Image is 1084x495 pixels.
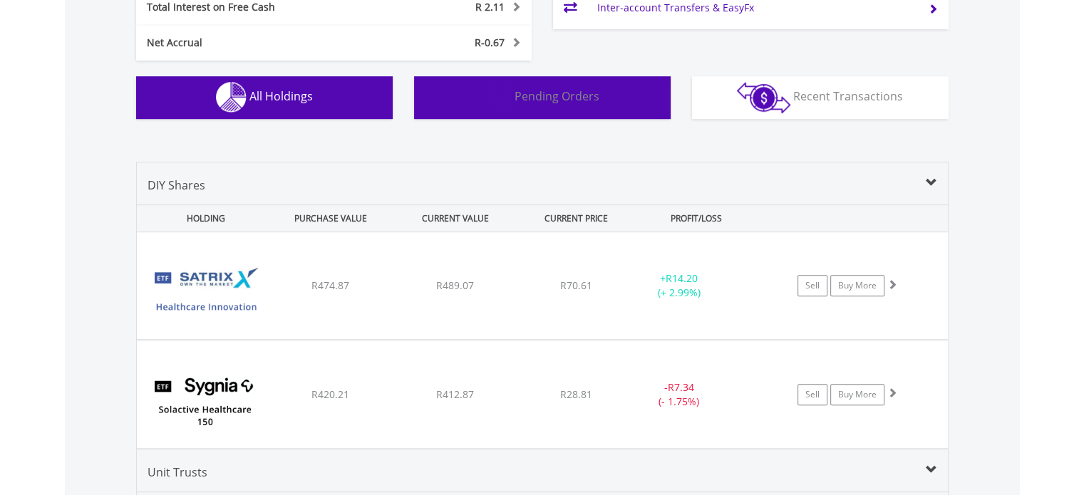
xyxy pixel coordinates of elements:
[136,36,367,50] div: Net Accrual
[148,464,207,480] span: Unit Trusts
[636,205,758,231] div: PROFIT/LOSS
[414,76,671,119] button: Pending Orders
[395,205,517,231] div: CURRENT VALUE
[793,88,903,104] span: Recent Transactions
[249,88,313,104] span: All Holdings
[519,205,632,231] div: CURRENT PRICE
[797,384,827,405] a: Sell
[666,271,698,285] span: R14.20
[830,275,884,296] a: Buy More
[311,387,349,401] span: R420.21
[626,380,733,409] div: - (- 1.75%)
[148,177,205,193] span: DIY Shares
[626,271,733,300] div: + (+ 2.99%)
[515,88,599,104] span: Pending Orders
[436,278,474,292] span: R489.07
[311,278,349,292] span: R474.87
[485,82,512,113] img: pending_instructions-wht.png
[138,205,267,231] div: HOLDING
[270,205,392,231] div: PURCHASE VALUE
[560,278,592,292] span: R70.61
[475,36,505,49] span: R-0.67
[144,250,267,335] img: TFSA.STXHLT.png
[668,380,694,394] span: R7.34
[560,387,592,401] span: R28.81
[436,387,474,401] span: R412.87
[797,275,827,296] a: Sell
[216,82,247,113] img: holdings-wht.png
[144,358,267,444] img: TFSA.SYGH.png
[136,76,393,119] button: All Holdings
[692,76,949,119] button: Recent Transactions
[830,384,884,405] a: Buy More
[737,82,790,113] img: transactions-zar-wht.png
